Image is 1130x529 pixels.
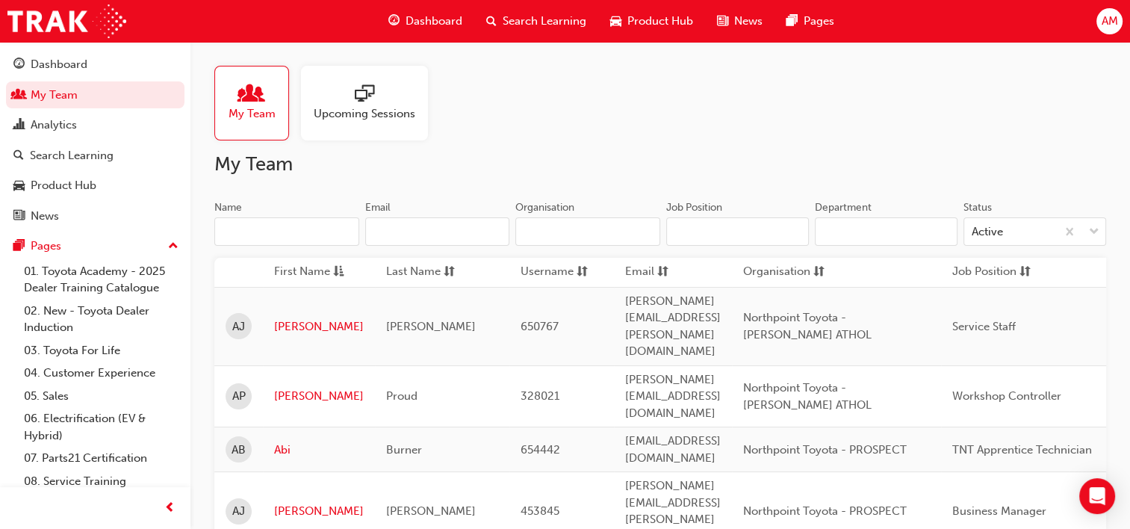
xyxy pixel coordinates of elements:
span: sorting-icon [1019,263,1031,282]
span: Dashboard [406,13,462,30]
span: chart-icon [13,119,25,132]
span: AJ [232,503,245,520]
span: 654442 [521,443,560,457]
span: Search Learning [503,13,586,30]
span: [PERSON_NAME] [386,320,476,333]
a: News [6,202,184,230]
span: Organisation [743,263,810,282]
span: up-icon [168,237,178,256]
span: AP [232,388,246,405]
input: Department [815,217,957,246]
span: Upcoming Sessions [314,105,415,123]
span: guage-icon [388,12,400,31]
a: Analytics [6,111,184,139]
span: Proud [386,389,417,403]
span: Email [625,263,654,282]
h2: My Team [214,152,1106,176]
span: guage-icon [13,58,25,72]
span: TNT Apprentice Technician [952,443,1092,457]
span: Service Staff [952,320,1016,333]
input: Job Position [666,217,809,246]
div: Department [815,200,872,215]
span: Northpoint Toyota - PROSPECT [743,443,907,457]
a: 05. Sales [18,385,184,408]
div: News [31,208,59,225]
span: search-icon [486,12,497,31]
span: Job Position [952,263,1016,282]
a: Dashboard [6,51,184,78]
a: news-iconNews [705,6,774,37]
a: car-iconProduct Hub [598,6,705,37]
input: Name [214,217,359,246]
span: sessionType_ONLINE_URL-icon [355,84,374,105]
a: Search Learning [6,142,184,170]
button: Emailsorting-icon [625,263,707,282]
a: 07. Parts21 Certification [18,447,184,470]
a: 06. Electrification (EV & Hybrid) [18,407,184,447]
span: AM [1101,13,1117,30]
span: search-icon [13,149,24,163]
div: Status [963,200,992,215]
span: car-icon [610,12,621,31]
a: search-iconSearch Learning [474,6,598,37]
span: First Name [274,263,330,282]
span: Northpoint Toyota - [PERSON_NAME] ATHOL [743,381,872,412]
div: Active [972,223,1003,241]
span: sorting-icon [657,263,668,282]
a: Abi [274,442,364,459]
div: Analytics [31,117,77,134]
span: car-icon [13,179,25,193]
span: Workshop Controller [952,389,1061,403]
img: Trak [7,4,126,38]
input: Email [365,217,510,246]
span: [PERSON_NAME][EMAIL_ADDRESS][DOMAIN_NAME] [625,373,721,420]
a: pages-iconPages [774,6,846,37]
span: 453845 [521,504,559,518]
span: sorting-icon [577,263,588,282]
span: [EMAIL_ADDRESS][DOMAIN_NAME] [625,434,721,465]
div: Open Intercom Messenger [1079,478,1115,514]
span: people-icon [13,89,25,102]
span: sorting-icon [813,263,825,282]
span: My Team [229,105,276,123]
a: My Team [214,66,301,140]
a: [PERSON_NAME] [274,503,364,520]
div: Email [365,200,391,215]
a: [PERSON_NAME] [274,318,364,335]
a: My Team [6,81,184,109]
div: Pages [31,238,61,255]
span: AB [232,442,246,459]
button: Pages [6,232,184,260]
span: 328021 [521,389,559,403]
span: Burner [386,443,422,457]
span: [PERSON_NAME][EMAIL_ADDRESS][PERSON_NAME][DOMAIN_NAME] [625,294,721,359]
a: [PERSON_NAME] [274,388,364,405]
span: prev-icon [164,499,176,518]
button: Usernamesorting-icon [521,263,603,282]
span: AJ [232,318,245,335]
span: Business Manager [952,504,1046,518]
button: Last Namesorting-icon [386,263,468,282]
a: Upcoming Sessions [301,66,440,140]
span: Product Hub [627,13,693,30]
button: DashboardMy TeamAnalyticsSearch LearningProduct HubNews [6,48,184,232]
span: down-icon [1089,223,1099,242]
span: people-icon [242,84,261,105]
a: 04. Customer Experience [18,362,184,385]
span: Northpoint Toyota - PROSPECT [743,504,907,518]
span: Pages [804,13,834,30]
span: Northpoint Toyota - [PERSON_NAME] ATHOL [743,311,872,341]
a: 08. Service Training [18,470,184,493]
span: sorting-icon [444,263,455,282]
a: guage-iconDashboard [376,6,474,37]
div: Product Hub [31,177,96,194]
span: news-icon [717,12,728,31]
span: pages-icon [13,240,25,253]
span: 650767 [521,320,559,333]
button: AM [1096,8,1123,34]
a: Product Hub [6,172,184,199]
span: [PERSON_NAME] [386,504,476,518]
button: Organisationsorting-icon [743,263,825,282]
div: Name [214,200,242,215]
